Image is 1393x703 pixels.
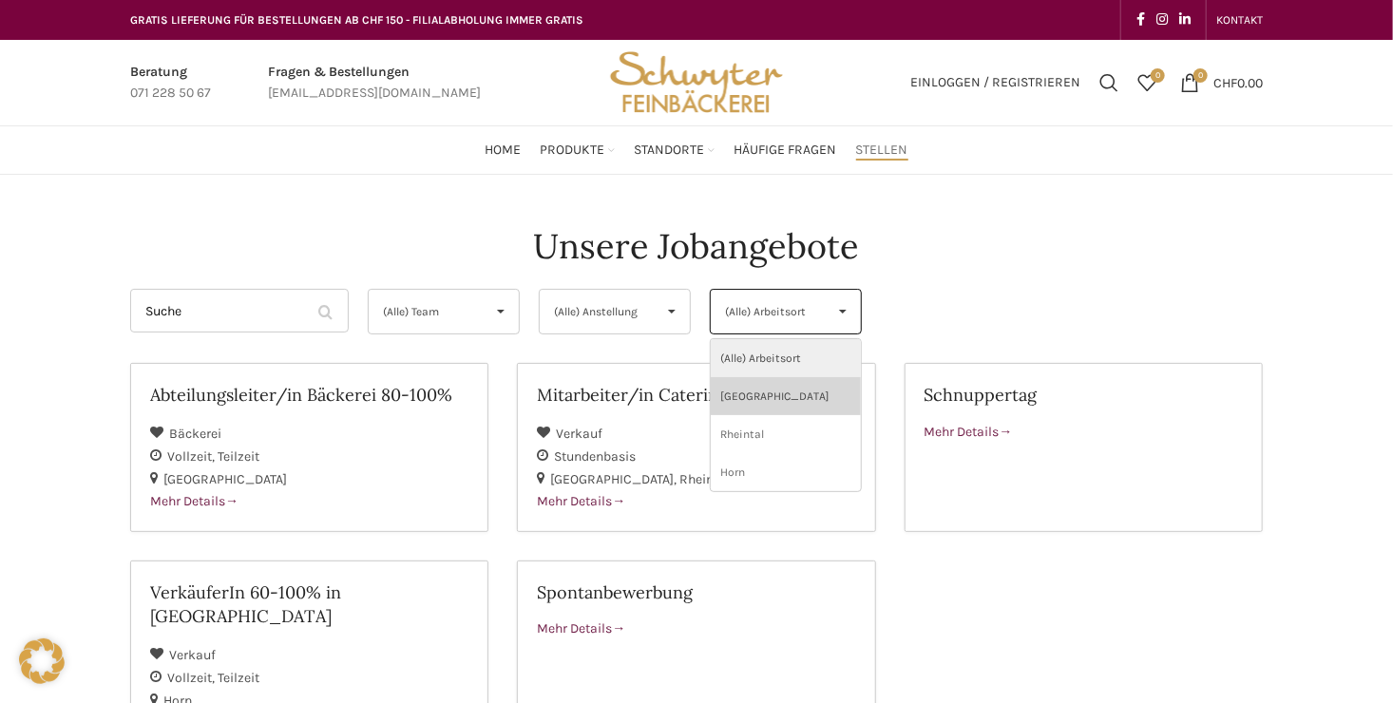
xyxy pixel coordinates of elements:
[383,290,473,333] span: (Alle) Team
[654,290,690,333] span: ▾
[167,670,218,686] span: Vollzeit
[268,62,481,104] a: Infobox link
[150,493,239,509] span: Mehr Details
[169,647,216,663] span: Verkauf
[1151,7,1174,33] a: Instagram social link
[910,76,1080,89] span: Einloggen / Registrieren
[121,131,1272,169] div: Main navigation
[925,424,1013,440] span: Mehr Details
[1193,68,1208,83] span: 0
[534,222,860,270] h4: Unsere Jobangebote
[486,131,522,169] a: Home
[537,580,855,604] h2: Spontanbewerbung
[537,383,855,407] h2: Mitarbeiter/in Catering
[554,290,644,333] span: (Alle) Anstellung
[218,448,259,465] span: Teilzeit
[483,290,519,333] span: ▾
[150,580,468,628] h2: VerkäuferIn 60-100% in [GEOGRAPHIC_DATA]
[554,448,636,465] span: Stundenbasis
[541,131,616,169] a: Produkte
[711,453,861,491] li: Horn
[130,363,488,532] a: Abteilungsleiter/in Bäckerei 80-100% Bäckerei Vollzeit Teilzeit [GEOGRAPHIC_DATA] Mehr Details
[711,377,861,415] li: [GEOGRAPHIC_DATA]
[711,415,861,453] li: Rheintal
[1213,74,1237,90] span: CHF
[163,471,287,487] span: [GEOGRAPHIC_DATA]
[130,289,349,332] input: Suche
[856,142,908,160] span: Stellen
[550,471,679,487] span: [GEOGRAPHIC_DATA]
[1174,7,1196,33] a: Linkedin social link
[679,471,730,487] span: Rheintal
[1131,7,1151,33] a: Facebook social link
[556,426,602,442] span: Verkauf
[825,290,861,333] span: ▾
[725,290,815,333] span: (Alle) Arbeitsort
[603,73,790,89] a: Site logo
[1128,64,1166,102] a: 0
[537,620,625,636] span: Mehr Details
[711,339,861,377] li: (Alle) Arbeitsort
[130,62,211,104] a: Infobox link
[901,64,1090,102] a: Einloggen / Registrieren
[925,383,1243,407] h2: Schnuppertag
[635,131,716,169] a: Standorte
[1128,64,1166,102] div: Meine Wunschliste
[635,142,705,160] span: Standorte
[150,383,468,407] h2: Abteilungsleiter/in Bäckerei 80-100%
[517,363,875,532] a: Mitarbeiter/in Catering Verkauf Stundenbasis [GEOGRAPHIC_DATA] Rheintal Mehr Details
[167,448,218,465] span: Vollzeit
[735,131,837,169] a: Häufige Fragen
[856,131,908,169] a: Stellen
[1171,64,1272,102] a: 0 CHF0.00
[1151,68,1165,83] span: 0
[1090,64,1128,102] a: Suchen
[1213,74,1263,90] bdi: 0.00
[905,363,1263,532] a: Schnuppertag Mehr Details
[218,670,259,686] span: Teilzeit
[735,142,837,160] span: Häufige Fragen
[1216,13,1263,27] span: KONTAKT
[541,142,605,160] span: Produkte
[603,40,790,125] img: Bäckerei Schwyter
[130,13,583,27] span: GRATIS LIEFERUNG FÜR BESTELLUNGEN AB CHF 150 - FILIALABHOLUNG IMMER GRATIS
[537,493,625,509] span: Mehr Details
[1207,1,1272,39] div: Secondary navigation
[486,142,522,160] span: Home
[1216,1,1263,39] a: KONTAKT
[169,426,221,442] span: Bäckerei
